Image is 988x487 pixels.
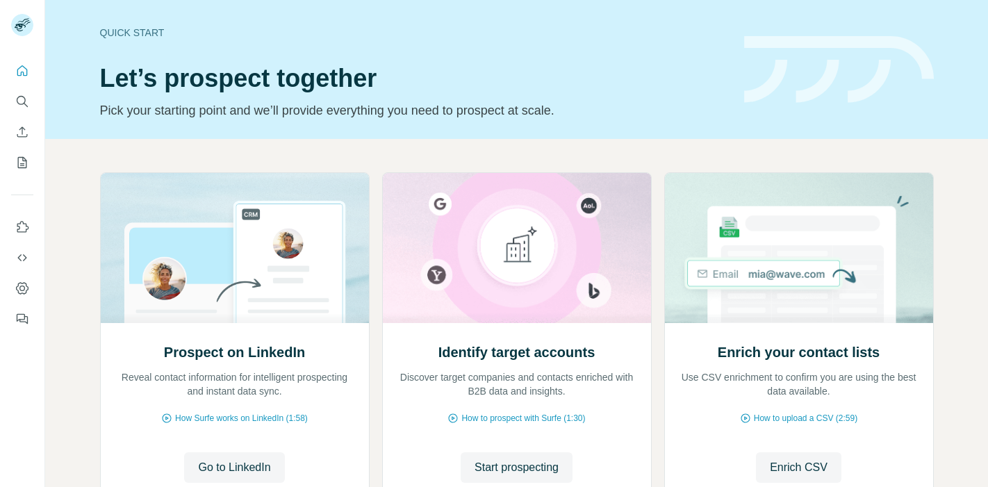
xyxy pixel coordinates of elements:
[11,306,33,331] button: Feedback
[664,173,934,323] img: Enrich your contact lists
[770,459,828,476] span: Enrich CSV
[11,276,33,301] button: Dashboard
[11,150,33,175] button: My lists
[100,101,727,120] p: Pick your starting point and we’ll provide everything you need to prospect at scale.
[175,412,308,424] span: How Surfe works on LinkedIn (1:58)
[115,370,355,398] p: Reveal contact information for intelligent prospecting and instant data sync.
[461,452,573,483] button: Start prospecting
[100,65,727,92] h1: Let’s prospect together
[100,26,727,40] div: Quick start
[438,342,595,362] h2: Identify target accounts
[184,452,284,483] button: Go to LinkedIn
[756,452,841,483] button: Enrich CSV
[475,459,559,476] span: Start prospecting
[198,459,270,476] span: Go to LinkedIn
[461,412,585,424] span: How to prospect with Surfe (1:30)
[744,36,934,104] img: banner
[11,245,33,270] button: Use Surfe API
[11,89,33,114] button: Search
[754,412,857,424] span: How to upload a CSV (2:59)
[718,342,880,362] h2: Enrich your contact lists
[11,215,33,240] button: Use Surfe on LinkedIn
[397,370,637,398] p: Discover target companies and contacts enriched with B2B data and insights.
[11,58,33,83] button: Quick start
[382,173,652,323] img: Identify target accounts
[11,119,33,145] button: Enrich CSV
[164,342,305,362] h2: Prospect on LinkedIn
[679,370,919,398] p: Use CSV enrichment to confirm you are using the best data available.
[100,173,370,323] img: Prospect on LinkedIn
